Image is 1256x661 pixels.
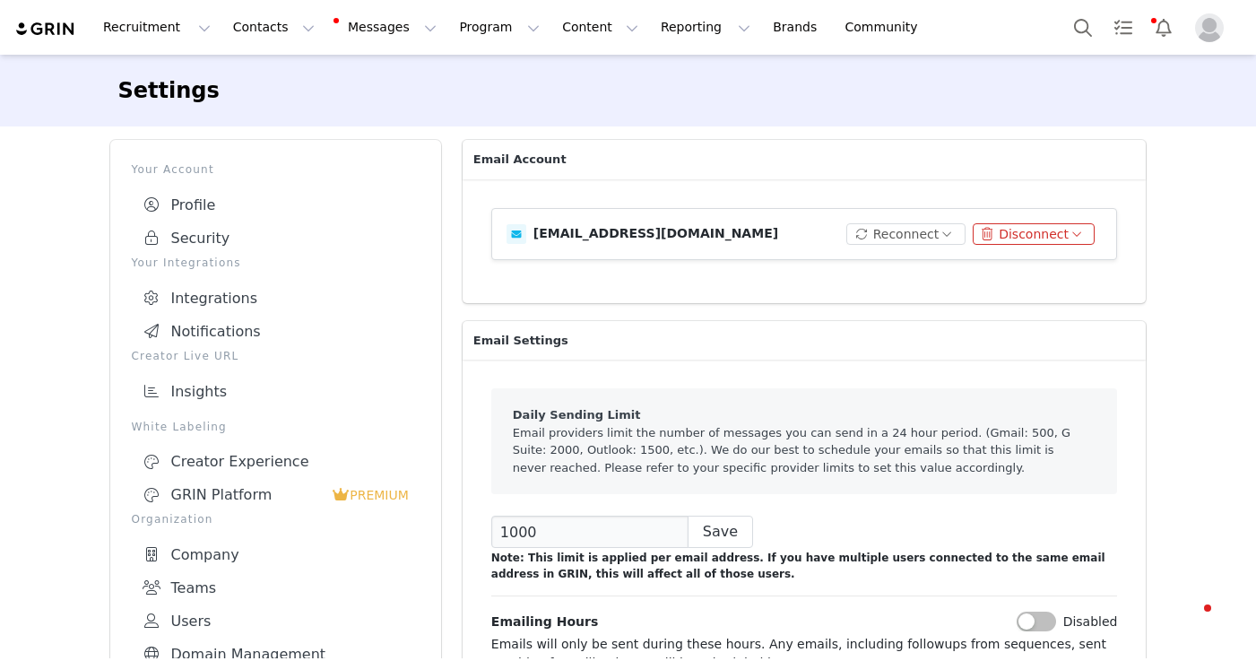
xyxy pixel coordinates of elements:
div: Creator Experience [143,453,409,471]
a: Users [132,604,420,638]
button: Reporting [650,7,761,48]
a: Creator Experience [132,446,420,478]
img: Email Integration logo [507,224,526,244]
img: grin logo [14,21,77,38]
a: Insights [132,375,420,408]
iframe: Intercom live chat [1168,600,1211,643]
p: Your Integrations [132,255,420,271]
a: Brands [762,7,833,48]
span: PREMIUM [350,488,409,502]
a: Teams [132,571,420,604]
img: placeholder-profile.jpg [1195,13,1224,42]
button: Content [551,7,649,48]
div: GRIN Platform [143,486,333,504]
a: Notifications [132,315,420,348]
span: Disabled [1063,613,1118,631]
button: Reconnect [846,223,966,245]
button: Recruitment [92,7,221,48]
button: Save [688,516,753,548]
button: Profile [1184,13,1242,42]
p: Note: This limit is applied per email address. If you have multiple users connected to the same e... [491,550,1118,582]
p: Email Account [463,140,1147,179]
a: GRIN Platform PREMIUM [132,478,420,511]
p: Creator Live URL [132,348,420,364]
span: Emailing Hours [491,613,598,631]
a: Profile [132,188,420,222]
button: Contacts [222,7,325,48]
p: Email Settings [463,321,1147,361]
a: Integrations [132,282,420,315]
a: Company [132,538,420,571]
button: Disconnect [973,223,1096,245]
p: Organization [132,511,420,527]
strong: Daily Sending Limit [513,408,641,422]
a: Community [835,7,937,48]
a: Tasks [1104,7,1143,48]
button: Notifications [1144,7,1183,48]
span: [EMAIL_ADDRESS][DOMAIN_NAME] [533,226,778,240]
div: Email providers limit the number of messages you can send in a 24 hour period. (Gmail: 500, G Sui... [491,388,1118,494]
a: Security [132,222,420,255]
button: Search [1063,7,1103,48]
p: Your Account [132,161,420,178]
button: Messages [326,7,447,48]
p: White Labeling [132,419,420,435]
button: Program [448,7,550,48]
